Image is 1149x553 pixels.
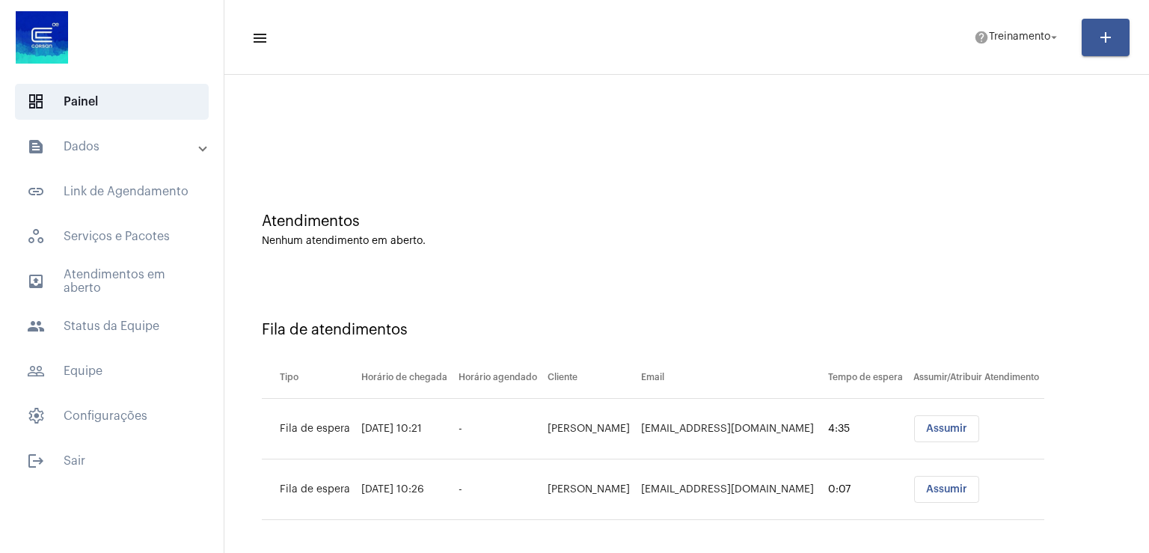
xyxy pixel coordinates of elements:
span: Serviços e Pacotes [15,219,209,254]
span: Assumir [926,484,967,495]
td: [EMAIL_ADDRESS][DOMAIN_NAME] [637,399,824,459]
span: Painel [15,84,209,120]
span: sidenav icon [27,407,45,425]
th: Email [637,357,824,399]
th: Tipo [262,357,358,399]
td: Fila de espera [262,459,358,520]
th: Assumir/Atribuir Atendimento [910,357,1044,399]
button: Treinamento [965,22,1070,52]
mat-icon: add [1097,28,1115,46]
span: Treinamento [989,32,1050,43]
span: sidenav icon [27,227,45,245]
div: Atendimentos [262,213,1112,230]
mat-panel-title: Dados [27,138,200,156]
td: [EMAIL_ADDRESS][DOMAIN_NAME] [637,459,824,520]
td: - [455,459,544,520]
span: Link de Agendamento [15,174,209,210]
mat-icon: sidenav icon [27,362,45,380]
mat-icon: sidenav icon [251,29,266,47]
mat-chip-list: selection [913,476,1044,503]
mat-expansion-panel-header: sidenav iconDados [9,129,224,165]
mat-icon: arrow_drop_down [1047,31,1061,44]
mat-icon: sidenav icon [27,183,45,201]
mat-icon: help [974,30,989,45]
th: Cliente [544,357,637,399]
td: [PERSON_NAME] [544,399,637,459]
td: [DATE] 10:21 [358,399,455,459]
div: Fila de atendimentos [262,322,1112,338]
span: Sair [15,443,209,479]
div: Nenhum atendimento em aberto. [262,236,1112,247]
th: Tempo de espera [824,357,910,399]
span: Status da Equipe [15,308,209,344]
mat-icon: sidenav icon [27,138,45,156]
mat-chip-list: selection [913,415,1044,442]
span: Configurações [15,398,209,434]
td: [DATE] 10:26 [358,459,455,520]
td: 4:35 [824,399,910,459]
span: Atendimentos em aberto [15,263,209,299]
img: d4669ae0-8c07-2337-4f67-34b0df7f5ae4.jpeg [12,7,72,67]
mat-icon: sidenav icon [27,317,45,335]
mat-icon: sidenav icon [27,452,45,470]
button: Assumir [914,415,979,442]
button: Assumir [914,476,979,503]
span: Equipe [15,353,209,389]
th: Horário de chegada [358,357,455,399]
span: sidenav icon [27,93,45,111]
td: [PERSON_NAME] [544,459,637,520]
td: Fila de espera [262,399,358,459]
mat-icon: sidenav icon [27,272,45,290]
td: - [455,399,544,459]
td: 0:07 [824,459,910,520]
th: Horário agendado [455,357,544,399]
span: Assumir [926,424,967,434]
